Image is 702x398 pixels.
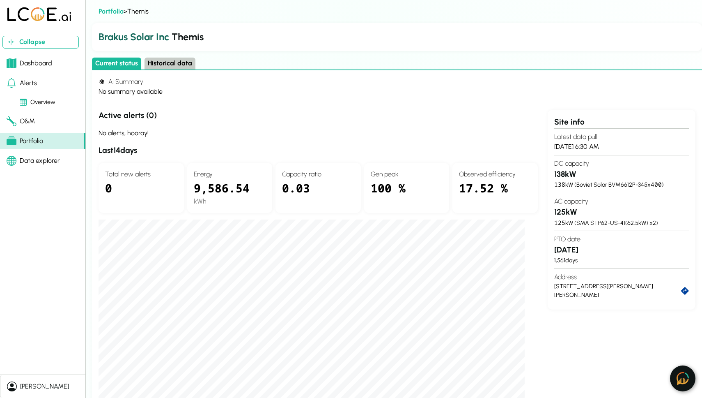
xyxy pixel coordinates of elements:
div: Select page state [92,58,702,70]
span: Brakus Solar Inc [99,31,169,43]
h4: Latest data pull [554,132,689,142]
div: kWh [194,197,266,206]
div: 1,561 days [554,256,689,265]
h3: [DATE] [554,244,689,256]
div: Site info [554,116,689,128]
h4: DC capacity [554,159,689,169]
h3: Active alerts ( 0 ) [99,110,538,122]
div: 0 [105,179,177,206]
div: No alerts, hooray! [99,128,538,138]
img: open chat [677,372,689,385]
span: 2 [653,219,656,227]
h4: AC capacity [554,197,689,206]
div: No summary available [99,87,695,97]
div: kW ( Boviet Solar BVM6612P-345 x ) [554,180,689,190]
h4: Address [554,272,689,282]
div: 0.03 [282,179,354,206]
div: O&M [7,116,35,126]
button: Collapse [2,36,79,49]
div: Data explorer [7,156,60,166]
section: [DATE] 6:30 AM [554,128,689,155]
div: 17.52 % [459,179,531,206]
a: Portfolio [99,7,124,15]
h2: Themis [99,30,695,44]
div: Dashboard [7,58,52,68]
span: 400 [651,180,662,188]
h4: AI Summary [99,77,695,87]
h4: Gen peak [371,169,443,179]
div: 100 % [371,179,443,206]
h3: 125 kW [554,206,689,218]
h3: Last 14 days [99,145,538,157]
div: Overview [20,98,55,107]
span: 138 [554,180,565,188]
span: 125 [554,219,565,227]
h4: Capacity ratio [282,169,354,179]
div: Portfolio [7,136,43,146]
div: [PERSON_NAME] [20,382,69,391]
h3: 138 kW [554,169,689,180]
a: directions [681,287,689,296]
button: Current status [92,58,141,69]
h4: Energy [194,169,266,179]
div: [STREET_ADDRESS][PERSON_NAME][PERSON_NAME] [554,282,681,300]
button: Historical data [145,58,195,69]
div: 9,586.54 [194,179,266,197]
div: kW ( SMA STP62-US-41 ( 62.5 kW) x ) [554,218,689,228]
div: > Themis [99,7,695,16]
h4: Total new alerts [105,169,177,179]
h4: PTO date [554,234,689,244]
div: Alerts [7,78,37,88]
h4: Observed efficiency [459,169,531,179]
